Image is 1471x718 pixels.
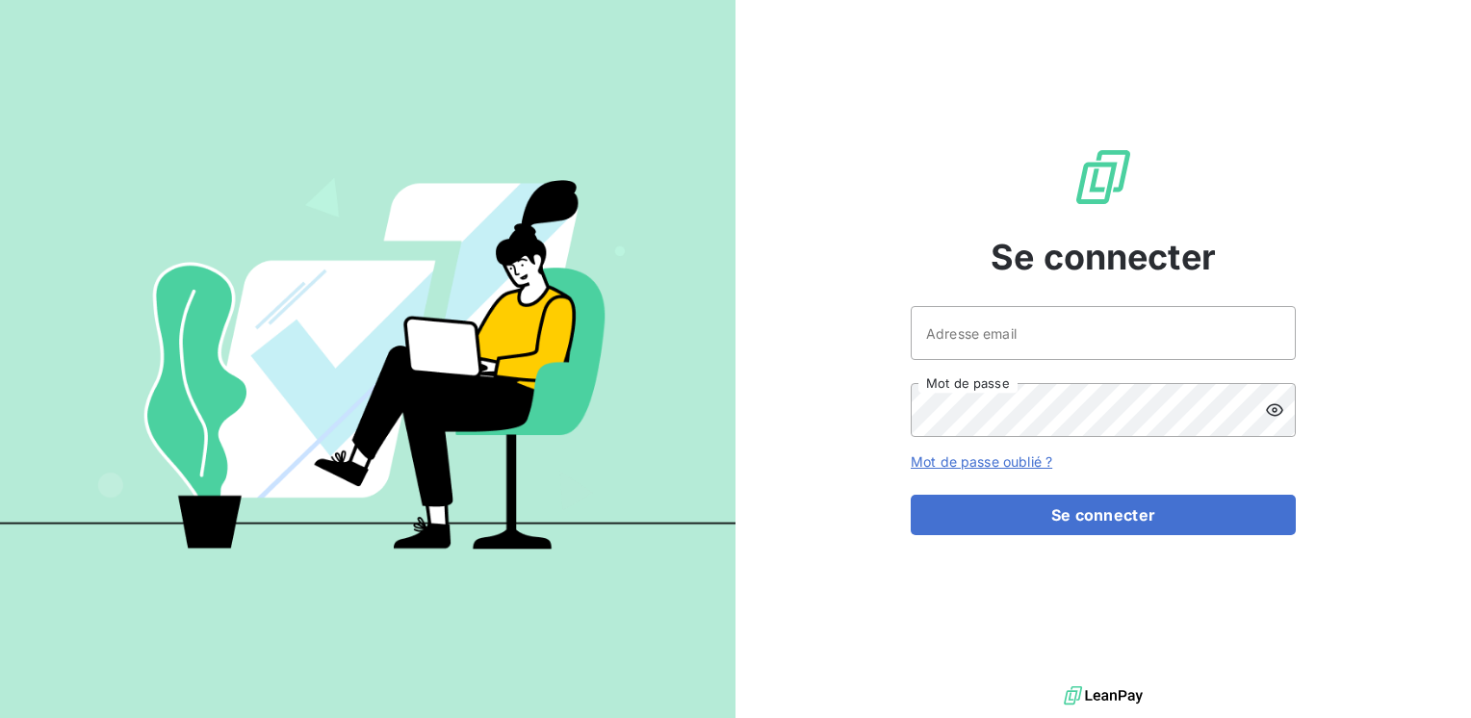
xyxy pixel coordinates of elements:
[911,453,1052,470] a: Mot de passe oublié ?
[991,231,1216,283] span: Se connecter
[1072,146,1134,208] img: Logo LeanPay
[1064,681,1143,710] img: logo
[911,306,1296,360] input: placeholder
[911,495,1296,535] button: Se connecter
